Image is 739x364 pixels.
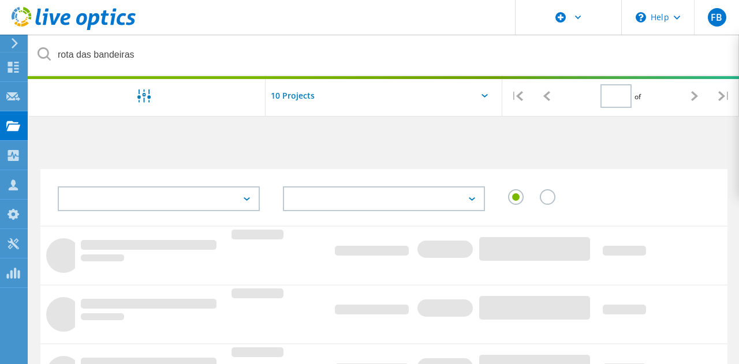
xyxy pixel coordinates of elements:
a: Live Optics Dashboard [12,24,136,32]
div: | [502,76,532,117]
span: FB [711,13,722,22]
div: | [710,76,739,117]
svg: \n [636,12,646,22]
span: of [635,92,641,102]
